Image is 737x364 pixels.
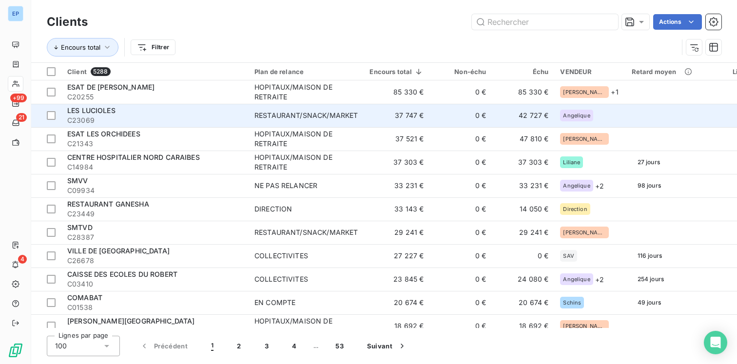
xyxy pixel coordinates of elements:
span: 5288 [91,67,111,76]
td: 47 810 € [492,127,554,151]
td: 42 727 € [492,104,554,127]
h3: Clients [47,13,88,31]
span: 49 jours [632,295,667,310]
span: 4 [18,255,27,264]
span: C26678 [67,256,243,266]
span: ESAT LES ORCHIDEES [67,130,140,138]
span: C28387 [67,232,243,242]
div: Plan de relance [254,68,358,76]
span: … [308,338,324,354]
div: NE PAS RELANCER [254,181,317,191]
div: RESTAURANT/SNACK/MARKET [254,228,358,237]
td: 27 227 € [364,244,429,268]
td: 0 € [429,314,492,338]
td: 0 € [429,197,492,221]
button: Encours total [47,38,118,57]
span: + 2 [595,181,604,191]
button: Filtrer [131,39,175,55]
td: 85 330 € [492,80,554,104]
td: 20 674 € [364,291,429,314]
span: Angelique [563,276,590,282]
span: Angelique [563,113,590,118]
td: 14 050 € [492,197,554,221]
td: 0 € [429,221,492,244]
td: 37 303 € [364,151,429,174]
td: 37 747 € [364,104,429,127]
td: 29 241 € [492,221,554,244]
span: CAISSE DES ECOLES DU ROBERT [67,270,177,278]
div: COLLECTIVITES [254,251,308,261]
td: 29 241 € [364,221,429,244]
button: 2 [225,336,252,356]
span: C21343 [67,139,243,149]
span: LES LUCIOLES [67,106,116,115]
button: Suivant [355,336,419,356]
td: 33 143 € [364,197,429,221]
span: C03410 [67,279,243,289]
td: 20 674 € [492,291,554,314]
span: + 1 [611,87,618,97]
div: HOPITAUX/MAISON DE RETRAITE [254,129,358,149]
span: 1 [211,341,213,351]
span: Encours total [61,43,100,51]
td: 37 521 € [364,127,429,151]
span: Angelique [563,183,590,189]
span: ESAT DE [PERSON_NAME] [67,83,155,91]
button: 1 [199,336,225,356]
span: SAV [563,253,574,259]
td: 0 € [429,291,492,314]
span: 21 [16,113,27,122]
span: C23449 [67,209,243,219]
button: 53 [324,336,355,356]
span: SMTVD [67,223,93,231]
div: Open Intercom Messenger [704,331,727,354]
span: C09934 [67,186,243,195]
div: Échu [498,68,548,76]
span: C26911 [67,326,243,336]
span: C01538 [67,303,243,312]
td: 18 692 € [492,314,554,338]
div: HOPITAUX/MAISON DE RETRAITE [254,153,358,172]
span: C20255 [67,92,243,102]
div: RESTAURANT/SNACK/MARKET [254,111,358,120]
span: SMVV [67,176,88,185]
span: Client [67,68,87,76]
div: EP [8,6,23,21]
span: +99 [10,94,27,102]
td: 33 231 € [492,174,554,197]
span: 100 [55,341,67,351]
span: [PERSON_NAME][GEOGRAPHIC_DATA] [67,317,195,325]
span: [PERSON_NAME] [563,230,606,235]
div: HOPITAUX/MAISON DE RETRAITE [254,82,358,102]
td: 24 080 € [492,268,554,291]
td: 0 € [429,268,492,291]
span: COMABAT [67,293,102,302]
span: RESTAURANT GANESHA [67,200,149,208]
div: Retard moyen [632,68,688,76]
img: Logo LeanPay [8,343,23,358]
span: + 2 [595,274,604,285]
span: 116 jours [632,249,668,263]
span: 98 jours [632,178,667,193]
div: DIRECTION [254,204,292,214]
div: COLLECTIVITES [254,274,308,284]
span: 254 jours [632,272,670,287]
td: 37 303 € [492,151,554,174]
button: 4 [280,336,308,356]
button: Précédent [128,336,199,356]
div: HOPITAUX/MAISON DE RETRAITE [254,316,358,336]
td: 0 € [429,151,492,174]
button: 3 [253,336,280,356]
span: VILLE DE [GEOGRAPHIC_DATA] [67,247,170,255]
td: 23 845 € [364,268,429,291]
td: 18 692 € [364,314,429,338]
td: 85 330 € [364,80,429,104]
td: 33 231 € [364,174,429,197]
div: Non-échu [435,68,486,76]
div: VENDEUR [560,68,620,76]
td: 0 € [429,80,492,104]
span: 27 jours [632,155,666,170]
span: Direction [563,206,587,212]
td: 0 € [429,127,492,151]
input: Rechercher [472,14,618,30]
